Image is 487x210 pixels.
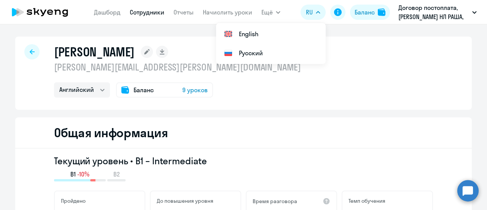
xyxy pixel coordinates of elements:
span: B2 [113,170,120,178]
h5: Темп обучения [349,197,385,204]
div: Баланс [355,8,375,17]
a: Дашборд [94,8,121,16]
h5: Пройдено [61,197,86,204]
ul: Ещё [216,23,326,64]
a: Начислить уроки [203,8,252,16]
h1: [PERSON_NAME] [54,44,135,59]
span: Ещё [261,8,273,17]
button: Договор постоплата, [PERSON_NAME] НЛ РАША, ООО [395,3,481,21]
p: Договор постоплата, [PERSON_NAME] НЛ РАША, ООО [398,3,469,21]
img: English [224,29,233,38]
button: RU [301,5,326,20]
a: Отчеты [173,8,194,16]
span: -10% [77,170,89,178]
img: balance [378,8,385,16]
button: Балансbalance [350,5,390,20]
p: [PERSON_NAME][EMAIL_ADDRESS][PERSON_NAME][DOMAIN_NAME] [54,61,301,73]
h5: Время разговора [253,198,297,205]
a: Сотрудники [130,8,164,16]
span: 9 уроков [182,85,208,95]
h5: До повышения уровня [157,197,213,204]
span: Баланс [134,85,154,95]
span: RU [306,8,313,17]
span: B1 [70,170,76,178]
h2: Общая информация [54,125,168,140]
img: Русский [224,48,233,58]
button: Ещё [261,5,280,20]
h3: Текущий уровень • B1 – Intermediate [54,155,433,167]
